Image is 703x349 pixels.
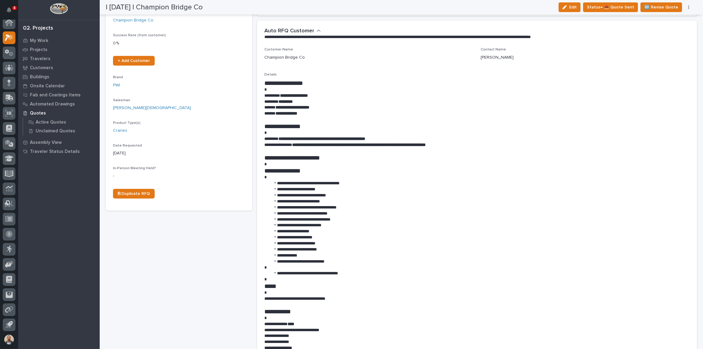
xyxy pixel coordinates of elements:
[18,147,100,156] a: Traveler Status Details
[106,3,203,12] h2: | [DATE] | Champion Bridge Co
[264,28,321,34] button: Auto RFQ Customer
[36,120,66,125] p: Active Quotes
[113,166,156,170] span: In-Person Meeting Held?
[18,63,100,72] a: Customers
[30,56,50,62] p: Travelers
[30,83,65,89] p: Onsite Calendar
[113,128,127,134] a: Cranes
[23,118,100,126] a: Active Quotes
[23,127,100,135] a: Unclaimed Quotes
[113,121,140,125] span: Product Type(s)
[113,76,123,79] span: Brand
[8,7,15,17] div: Notifications4
[113,150,245,157] p: [DATE]
[583,2,638,12] button: Status→ 📤 Quote Sent
[113,189,155,199] a: ⎘ Duplicate RFQ
[18,72,100,81] a: Buildings
[113,82,120,89] a: PWI
[113,99,130,102] span: Salesman
[18,36,100,45] a: My Work
[264,73,277,76] span: Details
[264,54,305,61] p: Champion Bridge Co
[30,47,47,53] p: Projects
[113,173,245,179] p: -
[569,5,577,10] span: Edit
[23,25,53,32] div: 02. Projects
[118,192,150,196] span: ⎘ Duplicate RFQ
[18,108,100,118] a: Quotes
[587,4,634,11] span: Status→ 📤 Quote Sent
[18,45,100,54] a: Projects
[30,38,48,44] p: My Work
[113,144,142,147] span: Date Requested
[30,149,80,154] p: Traveler Status Details
[30,74,49,80] p: Buildings
[36,128,75,134] p: Unclaimed Quotes
[18,138,100,147] a: Assembly View
[30,102,75,107] p: Automated Drawings
[113,40,245,47] p: 0 %
[3,333,15,346] button: users-avatar
[30,65,53,71] p: Customers
[640,2,682,12] button: 🆕 Revise Quote
[644,4,678,11] span: 🆕 Revise Quote
[30,92,81,98] p: Fab and Coatings Items
[13,6,15,10] p: 4
[481,54,514,61] p: [PERSON_NAME]
[18,81,100,90] a: Onsite Calendar
[481,48,506,51] span: Contact Name
[18,99,100,108] a: Automated Drawings
[30,140,62,145] p: Assembly View
[113,56,155,66] a: + Add Customer
[18,90,100,99] a: Fab and Coatings Items
[264,48,293,51] span: Customer Name
[113,17,153,24] a: Champion Bridge Co
[264,28,314,34] h2: Auto RFQ Customer
[118,59,150,63] span: + Add Customer
[30,111,46,116] p: Quotes
[50,3,68,14] img: Workspace Logo
[3,4,15,16] button: Notifications
[113,105,191,111] a: [PERSON_NAME][DEMOGRAPHIC_DATA]
[18,54,100,63] a: Travelers
[113,34,166,37] span: Success Rate (from customer)
[559,2,581,12] button: Edit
